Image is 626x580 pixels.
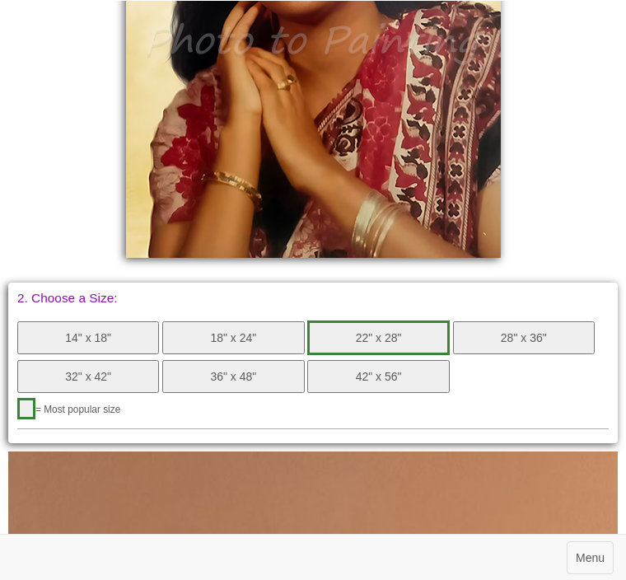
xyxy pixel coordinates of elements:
button: 36" x 48" [162,359,304,392]
button: 28" x 36" [453,320,595,353]
button: 18" x 24" [162,320,304,353]
button: 22" x 28" [307,320,449,354]
span: Menu [576,550,605,564]
p: 2. Choose a Size: [17,291,609,303]
button: Menu [567,540,614,573]
span: = Most popular size [35,403,120,414]
button: 42" x 56" [307,359,449,392]
button: 14" x 18" [17,320,159,353]
button: 32" x 42" [17,359,159,392]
